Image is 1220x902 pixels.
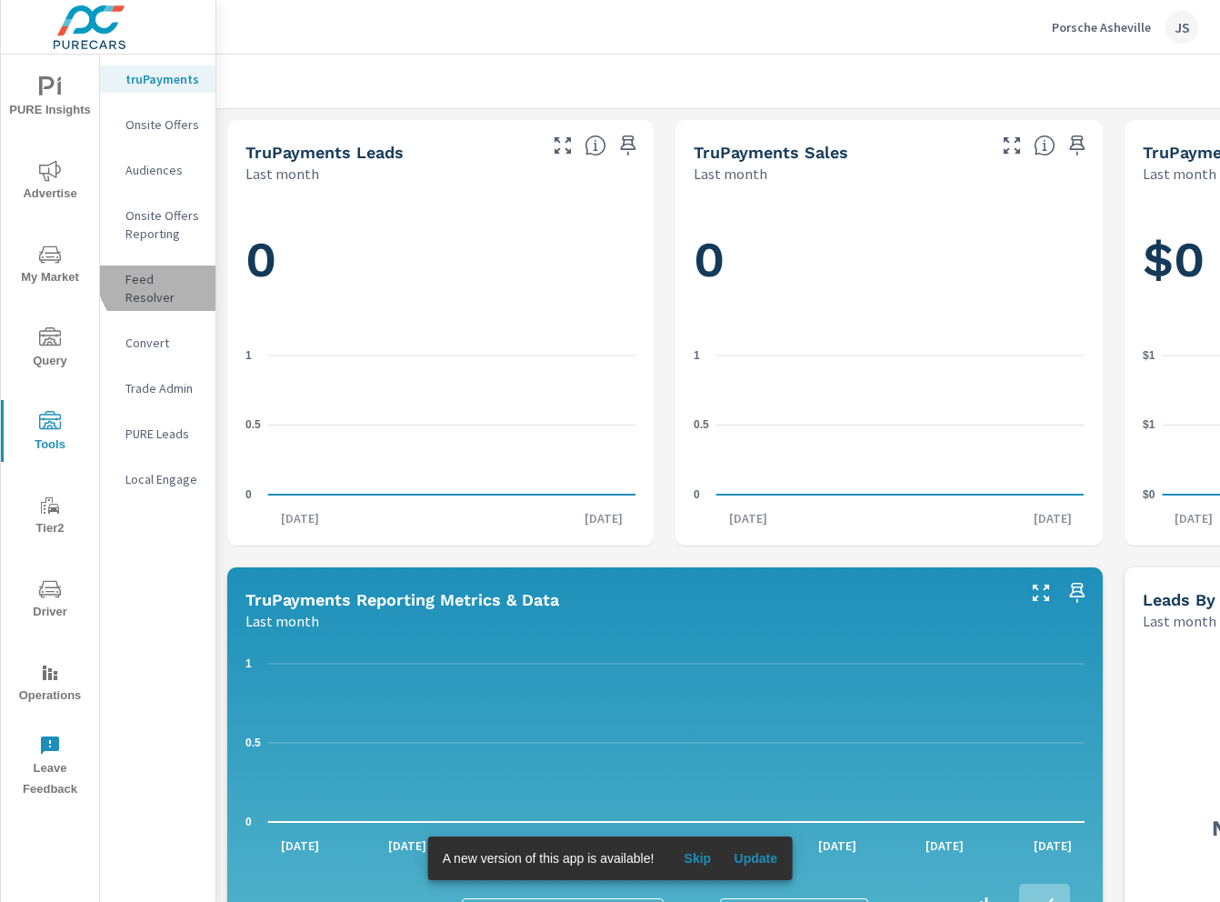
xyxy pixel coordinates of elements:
[6,662,94,707] span: Operations
[100,156,215,184] div: Audiences
[6,327,94,372] span: Query
[716,509,780,527] p: [DATE]
[125,425,201,443] p: PURE Leads
[125,334,201,352] p: Convert
[694,163,767,185] p: Last month
[1052,19,1151,35] p: Porsche Asheville
[245,488,252,501] text: 0
[694,418,709,431] text: 0.5
[1063,131,1092,160] span: Save this to your personalized report
[1165,11,1198,44] div: JS
[6,76,94,121] span: PURE Insights
[548,131,577,160] button: Make Fullscreen
[1034,135,1055,156] span: Number of sales matched to a truPayments lead. [Source: This data is sourced from the dealer's DM...
[245,418,261,431] text: 0.5
[125,70,201,88] p: truPayments
[1063,578,1092,607] span: Save this to your personalized report
[6,160,94,205] span: Advertise
[100,65,215,93] div: truPayments
[125,206,201,243] p: Onsite Offers Reporting
[443,851,655,866] span: A new version of this app is available!
[1021,509,1085,527] p: [DATE]
[1143,610,1216,632] p: Last month
[100,111,215,138] div: Onsite Offers
[6,411,94,456] span: Tools
[100,202,215,247] div: Onsite Offers Reporting
[1143,418,1155,431] text: $1
[913,837,976,855] p: [DATE]
[125,115,201,134] p: Onsite Offers
[1026,578,1055,607] button: Make Fullscreen
[100,266,215,311] div: Feed Resolver
[668,844,726,873] button: Skip
[245,737,261,749] text: 0.5
[675,850,719,867] span: Skip
[245,143,404,162] h5: truPayments Leads
[245,610,319,632] p: Last month
[125,379,201,397] p: Trade Admin
[1143,349,1155,362] text: $1
[245,657,252,670] text: 1
[245,163,319,185] p: Last month
[100,329,215,356] div: Convert
[1143,163,1216,185] p: Last month
[726,844,785,873] button: Update
[694,349,700,362] text: 1
[100,420,215,447] div: PURE Leads
[6,735,94,800] span: Leave Feedback
[100,375,215,402] div: Trade Admin
[572,509,635,527] p: [DATE]
[694,488,700,501] text: 0
[125,470,201,488] p: Local Engage
[245,229,635,291] h1: 0
[1021,837,1085,855] p: [DATE]
[614,131,643,160] span: Save this to your personalized report
[694,143,848,162] h5: truPayments Sales
[6,578,94,623] span: Driver
[125,270,201,306] p: Feed Resolver
[100,466,215,493] div: Local Engage
[245,349,252,362] text: 1
[997,131,1026,160] button: Make Fullscreen
[1,55,99,807] div: nav menu
[375,837,439,855] p: [DATE]
[6,495,94,539] span: Tier2
[585,135,606,156] span: The number of truPayments leads.
[268,509,332,527] p: [DATE]
[245,816,252,828] text: 0
[694,229,1084,291] h1: 0
[6,244,94,288] span: My Market
[245,590,559,609] h5: truPayments Reporting Metrics & Data
[734,850,777,867] span: Update
[805,837,869,855] p: [DATE]
[1143,488,1155,501] text: $0
[268,837,332,855] p: [DATE]
[125,161,201,179] p: Audiences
